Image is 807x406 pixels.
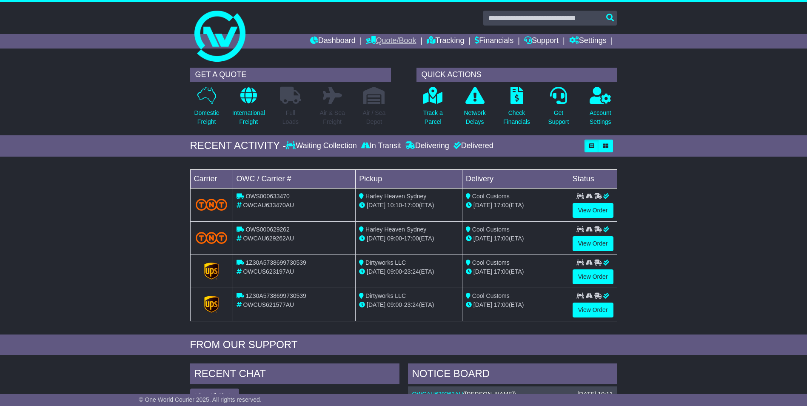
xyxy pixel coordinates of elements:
[464,109,485,126] p: Network Delays
[548,109,569,126] p: Get Support
[403,141,451,151] div: Delivering
[472,259,510,266] span: Cool Customs
[503,86,530,131] a: CheckFinancials
[139,396,262,403] span: © One World Courier 2025. All rights reserved.
[190,339,617,351] div: FROM OUR SUPPORT
[359,234,459,243] div: - (ETA)
[577,391,613,398] div: [DATE] 10:11
[190,389,239,403] button: View All Chats
[412,391,463,397] a: OWCAU629262AU
[387,301,402,308] span: 09:00
[408,363,617,386] div: NOTICE BOARD
[190,140,286,152] div: RECENT ACTIVITY -
[245,226,290,233] span: OWS000629262
[569,169,617,188] td: Status
[359,201,459,210] div: - (ETA)
[466,234,565,243] div: (ETA)
[190,363,399,386] div: RECENT CHAT
[243,235,294,242] span: OWCAU629262AU
[503,109,530,126] p: Check Financials
[365,226,426,233] span: Harley Heaven Sydney
[233,169,356,188] td: OWC / Carrier #
[465,391,514,397] span: [PERSON_NAME]
[404,268,419,275] span: 23:24
[589,86,612,131] a: AccountSettings
[204,263,219,280] img: GetCarrierServiceLogo
[416,68,617,82] div: QUICK ACTIONS
[367,268,385,275] span: [DATE]
[387,268,402,275] span: 09:00
[473,235,492,242] span: [DATE]
[190,68,391,82] div: GET A QUOTE
[524,34,559,49] a: Support
[196,199,228,210] img: TNT_Domestic.png
[404,235,419,242] span: 17:00
[473,268,492,275] span: [DATE]
[190,169,233,188] td: Carrier
[423,86,443,131] a: Track aParcel
[427,34,464,49] a: Tracking
[404,301,419,308] span: 23:24
[472,226,510,233] span: Cool Customs
[494,202,509,209] span: 17:00
[472,193,510,200] span: Cool Customs
[451,141,493,151] div: Delivered
[194,109,219,126] p: Domestic Freight
[245,193,290,200] span: OWS000633470
[466,201,565,210] div: (ETA)
[404,202,419,209] span: 17:00
[363,109,386,126] p: Air / Sea Depot
[473,202,492,209] span: [DATE]
[365,193,426,200] span: Harley Heaven Sydney
[466,300,565,309] div: (ETA)
[573,236,613,251] a: View Order
[387,235,402,242] span: 09:00
[365,292,406,299] span: Dirtyworks LLC
[367,301,385,308] span: [DATE]
[367,235,385,242] span: [DATE]
[243,202,294,209] span: OWCAU633470AU
[387,202,402,209] span: 10:10
[359,300,459,309] div: - (ETA)
[463,86,486,131] a: NetworkDelays
[569,34,607,49] a: Settings
[204,296,219,313] img: GetCarrierServiceLogo
[196,232,228,243] img: TNT_Domestic.png
[573,269,613,284] a: View Order
[286,141,359,151] div: Waiting Collection
[359,141,403,151] div: In Transit
[548,86,569,131] a: GetSupport
[232,109,265,126] p: International Freight
[366,34,416,49] a: Quote/Book
[280,109,301,126] p: Full Loads
[243,268,294,275] span: OWCUS623197AU
[367,202,385,209] span: [DATE]
[412,391,613,398] div: ( )
[423,109,443,126] p: Track a Parcel
[473,301,492,308] span: [DATE]
[310,34,356,49] a: Dashboard
[359,267,459,276] div: - (ETA)
[243,301,294,308] span: OWCUS621577AU
[590,109,611,126] p: Account Settings
[194,86,219,131] a: DomesticFreight
[320,109,345,126] p: Air & Sea Freight
[245,292,306,299] span: 1Z30A5738699730539
[475,34,513,49] a: Financials
[573,203,613,218] a: View Order
[245,259,306,266] span: 1Z30A5738699730539
[494,301,509,308] span: 17:00
[356,169,462,188] td: Pickup
[573,303,613,317] a: View Order
[365,259,406,266] span: Dirtyworks LLC
[472,292,510,299] span: Cool Customs
[466,267,565,276] div: (ETA)
[494,268,509,275] span: 17:00
[494,235,509,242] span: 17:00
[232,86,265,131] a: InternationalFreight
[462,169,569,188] td: Delivery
